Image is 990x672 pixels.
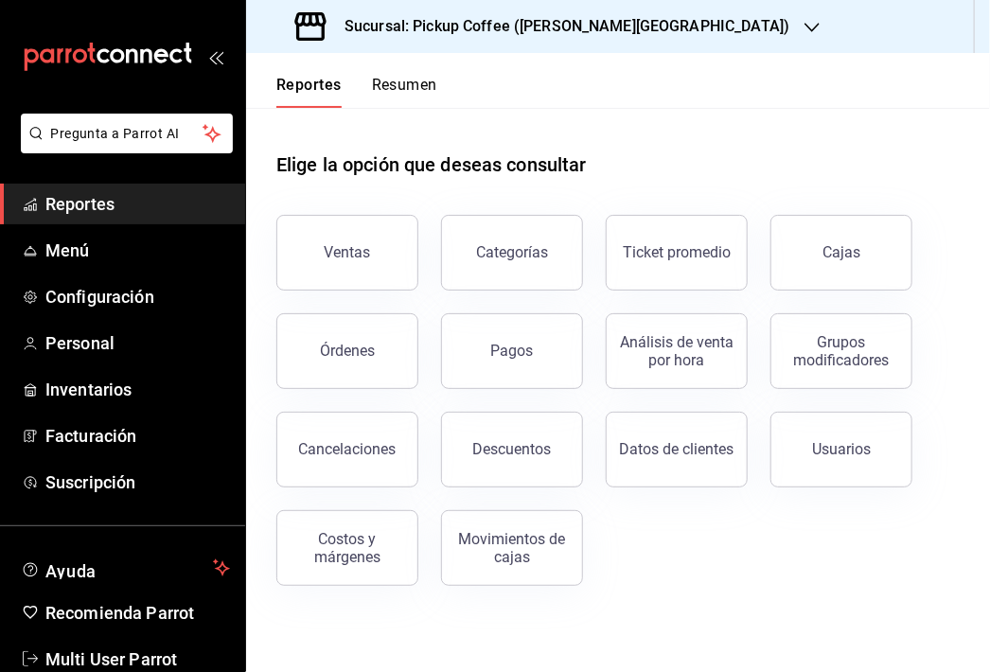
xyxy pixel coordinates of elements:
button: Descuentos [441,412,583,487]
div: Análisis de venta por hora [618,333,735,369]
button: Análisis de venta por hora [606,313,748,389]
button: Ticket promedio [606,215,748,291]
span: Recomienda Parrot [45,600,230,626]
span: Multi User Parrot [45,646,230,672]
div: Ventas [325,243,371,261]
span: Facturación [45,423,230,449]
div: Usuarios [812,440,871,458]
a: Pregunta a Parrot AI [13,137,233,157]
div: Cancelaciones [299,440,397,458]
div: Movimientos de cajas [453,530,571,566]
div: Descuentos [473,440,552,458]
div: Grupos modificadores [783,333,900,369]
button: Reportes [276,76,342,108]
span: Pregunta a Parrot AI [51,124,203,144]
div: Categorías [476,243,548,261]
button: Ventas [276,215,418,291]
button: Cajas [770,215,912,291]
button: Usuarios [770,412,912,487]
div: navigation tabs [276,76,437,108]
button: Pagos [441,313,583,389]
button: Pregunta a Parrot AI [21,114,233,153]
span: Personal [45,330,230,356]
span: Menú [45,238,230,263]
button: Datos de clientes [606,412,748,487]
div: Datos de clientes [620,440,734,458]
div: Ticket promedio [623,243,731,261]
span: Reportes [45,191,230,217]
span: Inventarios [45,377,230,402]
button: Resumen [372,76,437,108]
div: Pagos [491,342,534,360]
button: Grupos modificadores [770,313,912,389]
button: Movimientos de cajas [441,510,583,586]
button: Costos y márgenes [276,510,418,586]
div: Cajas [822,243,860,261]
button: Categorías [441,215,583,291]
button: Cancelaciones [276,412,418,487]
button: Órdenes [276,313,418,389]
div: Costos y márgenes [289,530,406,566]
span: Suscripción [45,469,230,495]
span: Ayuda [45,557,205,579]
h3: Sucursal: Pickup Coffee ([PERSON_NAME][GEOGRAPHIC_DATA]) [329,15,789,38]
span: Configuración [45,284,230,309]
div: Órdenes [320,342,375,360]
h1: Elige la opción que deseas consultar [276,150,587,179]
button: open_drawer_menu [208,49,223,64]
